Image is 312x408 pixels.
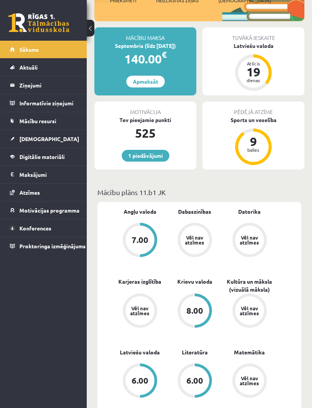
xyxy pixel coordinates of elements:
a: Mācību resursi [10,112,77,130]
legend: Ziņojumi [19,76,77,94]
a: 6.00 [167,364,222,399]
a: Vēl nav atzīmes [113,294,167,329]
a: Informatīvie ziņojumi [10,94,77,112]
div: balles [242,148,265,152]
a: Dabaszinības [178,208,211,216]
a: 6.00 [113,364,167,399]
div: Vēl nav atzīmes [129,306,151,316]
div: 525 [94,124,196,142]
div: Latviešu valoda [202,42,304,50]
a: Literatūra [182,348,208,356]
legend: Maksājumi [19,166,77,183]
a: Aktuāli [10,59,77,76]
span: € [162,49,167,60]
div: 140.00 [94,50,196,68]
div: Vēl nav atzīmes [239,376,260,386]
a: Sports un veselība 9 balles [202,116,304,166]
a: Latviešu valoda [120,348,160,356]
div: 6.00 [132,376,148,385]
span: Proktoringa izmēģinājums [19,243,86,249]
a: Proktoringa izmēģinājums [10,237,77,255]
a: Latviešu valoda Atlicis 19 dienas [202,42,304,92]
a: Konferences [10,219,77,237]
a: Motivācijas programma [10,202,77,219]
p: Mācību plāns 11.b1 JK [97,187,301,197]
div: 9 [242,135,265,148]
a: Karjeras izglītība [118,278,161,286]
a: Vēl nav atzīmes [222,294,277,329]
div: Sports un veselība [202,116,304,124]
div: Septembris (līdz [DATE]) [94,42,196,50]
a: Atzīmes [10,184,77,201]
span: Motivācijas programma [19,207,80,214]
div: Atlicis [242,61,265,66]
a: Datorika [238,208,261,216]
div: 8.00 [186,306,203,315]
a: Krievu valoda [177,278,212,286]
div: Vēl nav atzīmes [239,306,260,316]
div: Pēdējā atzīme [202,102,304,116]
span: Digitālie materiāli [19,153,65,160]
div: Vēl nav atzīmes [239,235,260,245]
span: Aktuāli [19,64,38,71]
span: Mācību resursi [19,117,56,124]
a: Vēl nav atzīmes [222,364,277,399]
a: Digitālie materiāli [10,148,77,165]
div: Mācību maksa [94,27,196,42]
a: 1 piedāvājumi [122,150,169,162]
span: Sākums [19,46,39,53]
div: Tuvākā ieskaite [202,27,304,42]
div: 7.00 [132,236,148,244]
a: Vēl nav atzīmes [167,223,222,259]
a: Angļu valoda [124,208,156,216]
div: Motivācija [94,102,196,116]
a: Vēl nav atzīmes [222,223,277,259]
span: Konferences [19,225,51,232]
a: Sākums [10,41,77,58]
div: 6.00 [186,376,203,385]
a: Maksājumi [10,166,77,183]
a: Apmaksāt [126,76,165,87]
div: dienas [242,78,265,83]
legend: Informatīvie ziņojumi [19,94,77,112]
span: Atzīmes [19,189,40,196]
a: Matemātika [234,348,265,356]
a: Ziņojumi [10,76,77,94]
a: [DEMOGRAPHIC_DATA] [10,130,77,148]
a: 7.00 [113,223,167,259]
div: 19 [242,66,265,78]
span: [DEMOGRAPHIC_DATA] [19,135,79,142]
div: Vēl nav atzīmes [184,235,205,245]
div: Tev pieejamie punkti [94,116,196,124]
a: 8.00 [167,294,222,329]
a: Rīgas 1. Tālmācības vidusskola [8,13,69,32]
a: Kultūra un māksla (vizuālā māksla) [222,278,277,294]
